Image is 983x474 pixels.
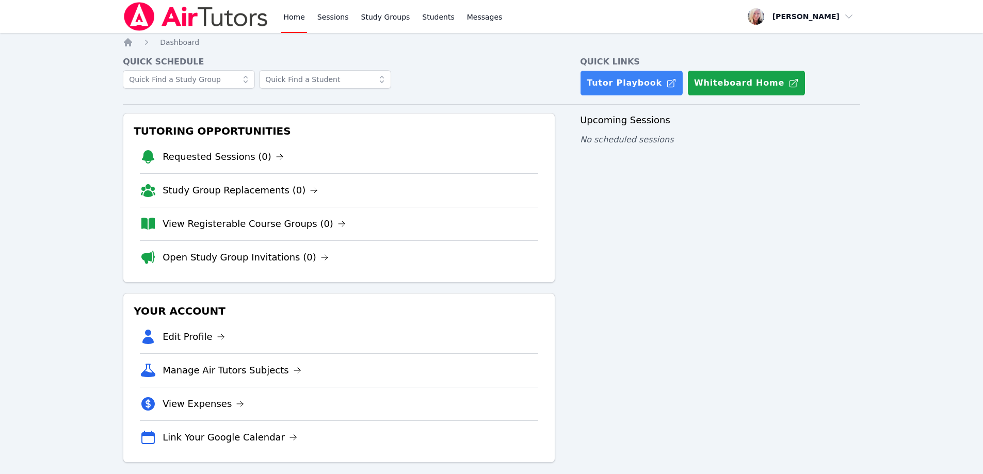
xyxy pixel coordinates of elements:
[123,70,255,89] input: Quick Find a Study Group
[580,56,860,68] h4: Quick Links
[580,113,860,127] h3: Upcoming Sessions
[163,250,329,265] a: Open Study Group Invitations (0)
[132,302,546,320] h3: Your Account
[163,363,301,378] a: Manage Air Tutors Subjects
[687,70,805,96] button: Whiteboard Home
[132,122,546,140] h3: Tutoring Opportunities
[259,70,391,89] input: Quick Find a Student
[163,330,225,344] a: Edit Profile
[163,217,346,231] a: View Registerable Course Groups (0)
[160,37,199,47] a: Dashboard
[123,56,555,68] h4: Quick Schedule
[163,397,244,411] a: View Expenses
[580,135,673,144] span: No scheduled sessions
[163,183,318,198] a: Study Group Replacements (0)
[160,38,199,46] span: Dashboard
[123,37,860,47] nav: Breadcrumb
[123,2,269,31] img: Air Tutors
[580,70,683,96] a: Tutor Playbook
[163,430,297,445] a: Link Your Google Calendar
[467,12,503,22] span: Messages
[163,150,284,164] a: Requested Sessions (0)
